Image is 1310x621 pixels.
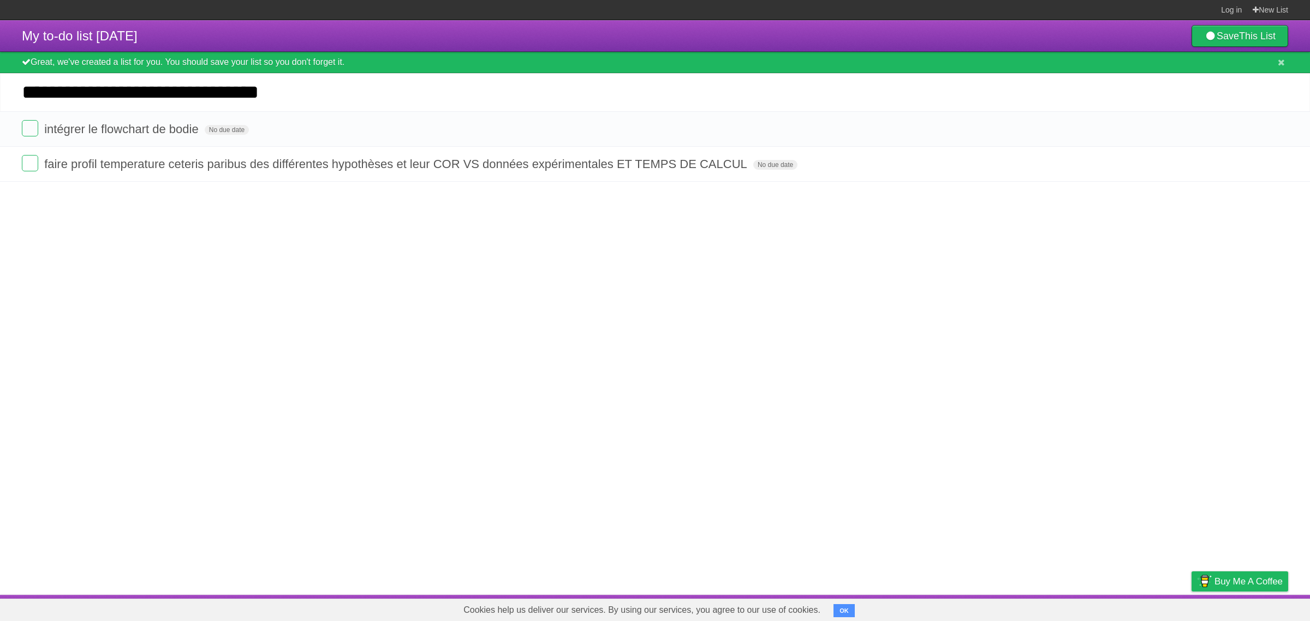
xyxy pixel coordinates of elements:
a: Suggest a feature [1219,598,1288,618]
span: No due date [205,125,249,135]
label: Done [22,155,38,171]
span: My to-do list [DATE] [22,28,138,43]
span: No due date [753,160,797,170]
b: This List [1239,31,1276,41]
a: About [1046,598,1069,618]
a: SaveThis List [1192,25,1288,47]
label: Done [22,120,38,136]
img: Buy me a coffee [1197,572,1212,590]
span: intégrer le flowchart de bodie [44,122,201,136]
span: Cookies help us deliver our services. By using our services, you agree to our use of cookies. [452,599,831,621]
a: Terms [1140,598,1164,618]
a: Buy me a coffee [1192,571,1288,592]
span: faire profil temperature ceteris paribus des différentes hypothèses et leur COR VS données expéri... [44,157,750,171]
a: Developers [1082,598,1127,618]
span: Buy me a coffee [1214,572,1283,591]
a: Privacy [1177,598,1206,618]
button: OK [833,604,855,617]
